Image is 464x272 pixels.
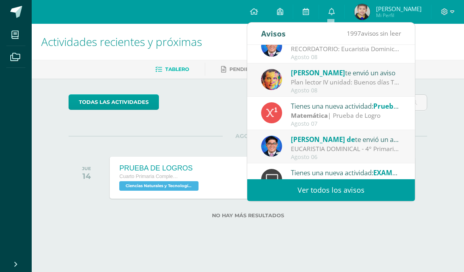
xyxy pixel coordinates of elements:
label: No hay más resultados [69,213,427,218]
img: 49d5a75e1ce6d2edc12003b83b1ef316.png [261,69,282,90]
div: JUE [82,166,91,171]
span: Prueba de Unidad [373,102,433,111]
span: Actividades recientes y próximas [41,34,202,49]
span: AGOSTO [223,132,273,140]
div: Agosto 08 [291,54,401,61]
div: Tienes una nueva actividad: [291,101,401,111]
div: Agosto 06 [291,154,401,161]
span: 1997 [347,29,361,38]
div: Agosto 07 [291,121,401,127]
div: Agosto 08 [291,87,401,94]
div: | Prueba de Logro [291,111,401,120]
span: Mi Perfil [376,12,422,19]
a: Tablero [155,63,189,76]
strong: Informática [291,178,327,186]
div: Tienes una nueva actividad: [291,167,401,178]
strong: Matemática [291,111,328,120]
div: te envió un aviso [291,67,401,78]
div: | Prueba de Logro [291,178,401,187]
span: Tablero [165,66,189,72]
div: Avisos [261,23,286,44]
span: avisos sin leer [347,29,401,38]
span: Pendientes de entrega [229,66,297,72]
img: 038ac9c5e6207f3bea702a86cda391b3.png [261,36,282,57]
div: EUCARISTIA DOMINICAL - 4° Primaria- Signo de la Biblia: Saludos cordiales. Gusto en saludarles. P... [291,144,401,153]
span: [PERSON_NAME] [291,68,345,77]
div: te envió un aviso [291,134,401,144]
span: [PERSON_NAME] [376,5,422,13]
div: Plan lector IV unidad: Buenos días Traer para el día lunes el libro "¿Dónde se metió la abuela?. ... [291,78,401,87]
img: 038ac9c5e6207f3bea702a86cda391b3.png [261,136,282,157]
a: todas las Actividades [69,94,159,110]
div: PRUEBA DE LOGROS [119,164,200,172]
span: Cuarto Primaria Complementaria [119,174,179,179]
div: RECORDATORIO: Eucaristia Dominical - Signo de la Biblia.: Saludos cordiales Padres de Familia. Co... [291,44,401,54]
div: 14 [82,171,91,181]
span: Ciencias Naturales y Tecnología 'A' [119,181,199,191]
span: [PERSON_NAME] de [291,135,355,144]
img: 84261954b40c5fbdd4bd1d67239cabf1.png [354,4,370,20]
a: Ver todos los avisos [247,179,415,201]
a: Pendientes de entrega [221,63,297,76]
